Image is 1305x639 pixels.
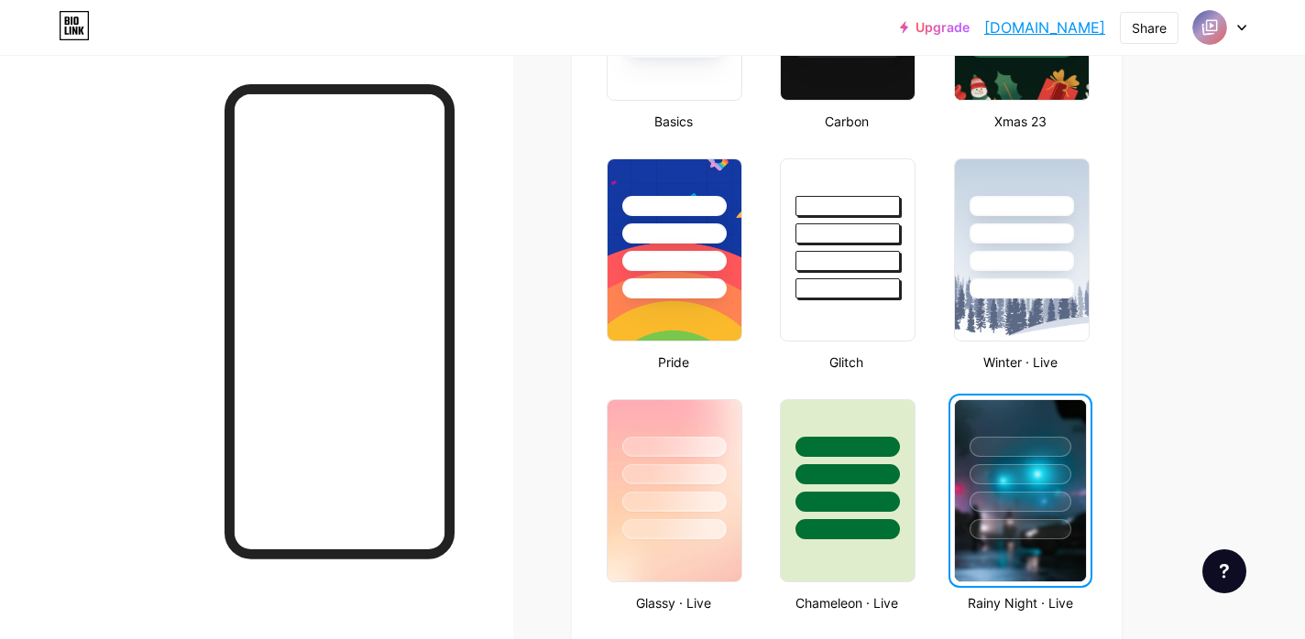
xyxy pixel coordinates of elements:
div: Rainy Night · Live [949,593,1092,612]
div: Winter · Live [949,352,1092,372]
a: Upgrade [900,20,970,35]
div: Xmas 23 [949,112,1092,131]
div: Pride [601,352,745,372]
div: Chameleon · Live [774,593,918,612]
a: [DOMAIN_NAME] [984,16,1105,38]
div: Basics [601,112,745,131]
div: Glassy · Live [601,593,745,612]
div: Share [1132,18,1167,38]
img: formats [1192,10,1227,45]
div: Glitch [774,352,918,372]
div: Carbon [774,112,918,131]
